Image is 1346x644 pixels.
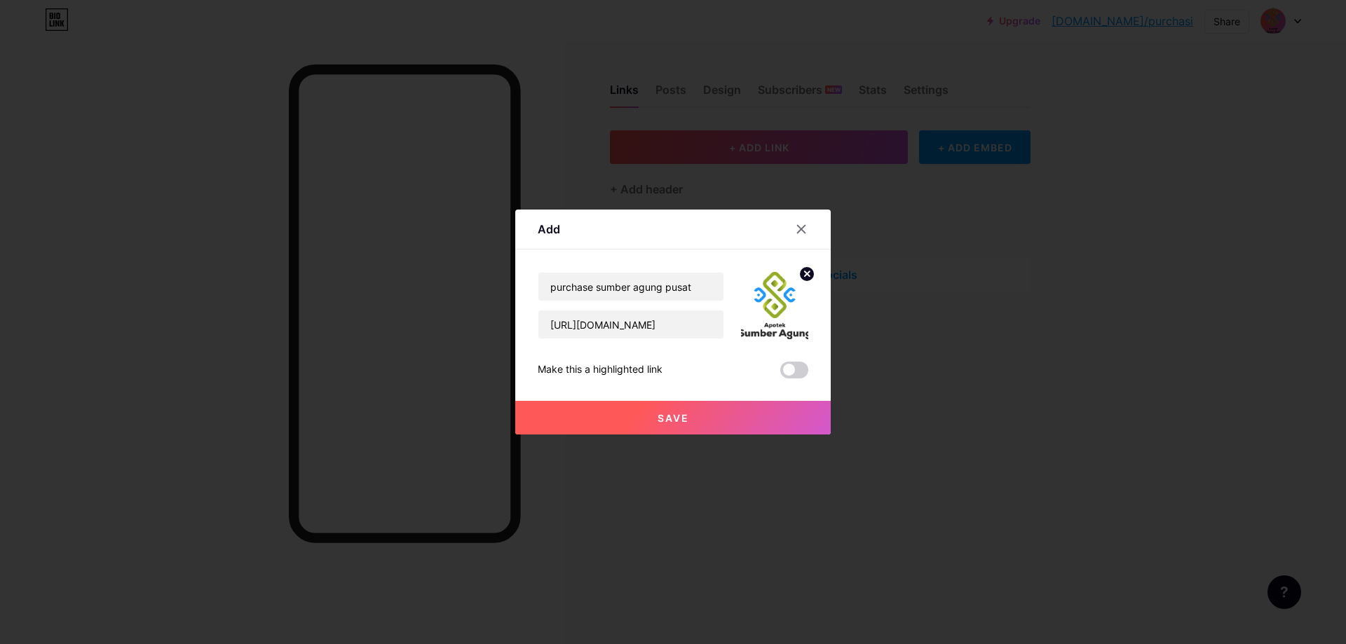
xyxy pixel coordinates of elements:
div: Add [538,221,560,238]
img: link_thumbnail [741,272,808,339]
span: Save [658,412,689,424]
input: URL [538,310,723,338]
button: Save [515,401,831,434]
input: Title [538,273,723,301]
div: Make this a highlighted link [538,362,662,378]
